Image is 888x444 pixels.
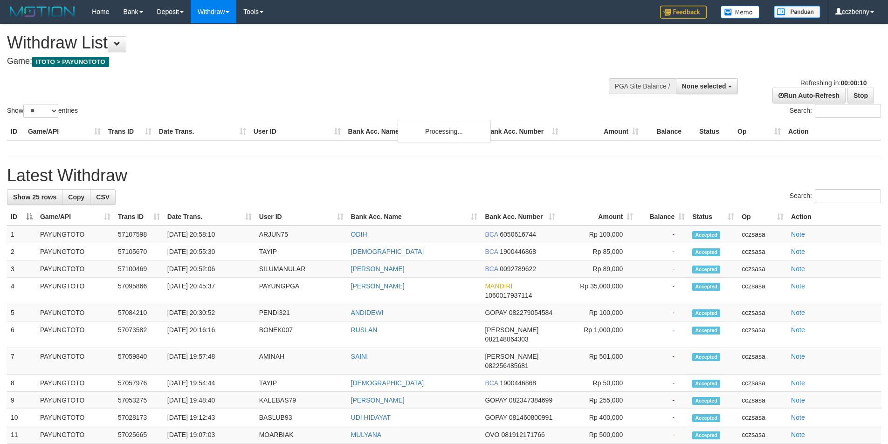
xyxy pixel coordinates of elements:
[791,265,805,273] a: Note
[774,6,820,18] img: panduan.png
[559,409,637,426] td: Rp 400,000
[7,278,36,304] td: 4
[7,57,583,66] h4: Game:
[485,396,507,404] span: GOPAY
[7,189,62,205] a: Show 25 rows
[164,243,255,260] td: [DATE] 20:55:30
[559,375,637,392] td: Rp 50,000
[482,123,562,140] th: Bank Acc. Number
[815,189,881,203] input: Search:
[509,309,552,316] span: Copy 082279054584 to clipboard
[485,292,532,299] span: Copy 1060017937114 to clipboard
[509,414,552,421] span: Copy 081460800991 to clipboard
[7,166,881,185] h1: Latest Withdraw
[738,278,787,304] td: cczsasa
[790,104,881,118] label: Search:
[347,208,482,225] th: Bank Acc. Name: activate to sort column ascending
[738,426,787,444] td: cczsasa
[485,335,528,343] span: Copy 082148064303 to clipboard
[637,426,688,444] td: -
[637,243,688,260] td: -
[637,348,688,375] td: -
[738,375,787,392] td: cczsasa
[164,278,255,304] td: [DATE] 20:45:37
[692,231,720,239] span: Accepted
[164,304,255,321] td: [DATE] 20:30:52
[791,431,805,438] a: Note
[164,321,255,348] td: [DATE] 20:16:16
[104,123,155,140] th: Trans ID
[255,375,347,392] td: TAYIP
[351,379,424,387] a: [DEMOGRAPHIC_DATA]
[36,304,114,321] td: PAYUNGTOTO
[509,396,552,404] span: Copy 082347384699 to clipboard
[351,431,382,438] a: MULYANA
[637,321,688,348] td: -
[738,260,787,278] td: cczsasa
[692,327,720,335] span: Accepted
[692,414,720,422] span: Accepted
[36,225,114,243] td: PAYUNGTOTO
[485,309,507,316] span: GOPAY
[255,260,347,278] td: SILUMANULAR
[637,208,688,225] th: Balance: activate to sort column ascending
[36,260,114,278] td: PAYUNGTOTO
[36,243,114,260] td: PAYUNGTOTO
[692,431,720,439] span: Accepted
[398,120,491,143] div: Processing...
[791,353,805,360] a: Note
[559,392,637,409] td: Rp 255,000
[164,348,255,375] td: [DATE] 19:57:48
[738,409,787,426] td: cczsasa
[255,304,347,321] td: PENDI321
[13,193,56,201] span: Show 25 rows
[36,321,114,348] td: PAYUNGTOTO
[485,248,498,255] span: BCA
[7,5,78,19] img: MOTION_logo.png
[790,189,881,203] label: Search:
[114,321,164,348] td: 57073582
[692,283,720,291] span: Accepted
[481,208,559,225] th: Bank Acc. Number: activate to sort column ascending
[485,362,528,369] span: Copy 082256485681 to clipboard
[692,309,720,317] span: Accepted
[255,426,347,444] td: MOARBIAK
[114,304,164,321] td: 57084210
[692,248,720,256] span: Accepted
[164,225,255,243] td: [DATE] 20:58:10
[255,225,347,243] td: ARJUN75
[642,123,695,140] th: Balance
[738,321,787,348] td: cczsasa
[791,396,805,404] a: Note
[559,278,637,304] td: Rp 35,000,000
[351,353,368,360] a: SAINI
[559,243,637,260] td: Rp 85,000
[351,282,405,290] a: [PERSON_NAME]
[114,348,164,375] td: 57059840
[688,208,738,225] th: Status: activate to sort column ascending
[791,326,805,334] a: Note
[692,397,720,405] span: Accepted
[7,321,36,348] td: 6
[7,304,36,321] td: 5
[772,88,846,103] a: Run Auto-Refresh
[68,193,84,201] span: Copy
[255,348,347,375] td: AMINAH
[7,123,24,140] th: ID
[36,426,114,444] td: PAYUNGTOTO
[351,231,367,238] a: ODIH
[7,426,36,444] td: 11
[344,123,482,140] th: Bank Acc. Name
[562,123,642,140] th: Amount
[559,260,637,278] td: Rp 89,000
[114,278,164,304] td: 57095866
[36,348,114,375] td: PAYUNGTOTO
[7,348,36,375] td: 7
[637,392,688,409] td: -
[164,426,255,444] td: [DATE] 19:07:03
[36,409,114,426] td: PAYUNGTOTO
[791,309,805,316] a: Note
[500,379,536,387] span: Copy 1900446868 to clipboard
[485,379,498,387] span: BCA
[351,326,378,334] a: RUSLAN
